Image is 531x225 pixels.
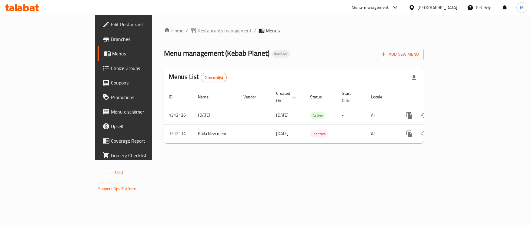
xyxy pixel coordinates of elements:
[417,127,431,141] button: Change Status
[111,152,179,159] span: Grocery Checklist
[111,79,179,86] span: Coupons
[111,108,179,115] span: Menu disclaimer
[98,185,137,193] a: Support.OpsPlatform
[164,27,424,34] nav: breadcrumb
[310,131,328,137] span: Inactive
[98,46,184,61] a: Menus
[310,112,326,119] span: Active
[114,168,123,176] span: 1.0.0
[111,137,179,144] span: Coverage Report
[201,75,227,81] span: 2 record(s)
[193,106,239,124] td: [DATE]
[272,50,290,58] div: Inactive
[201,73,227,82] div: Total records count
[382,51,419,58] span: Add New Menu
[111,35,179,43] span: Branches
[272,51,290,56] span: Inactive
[112,50,179,57] span: Menus
[98,119,184,134] a: Upsell
[337,124,366,143] td: -
[310,93,330,101] span: Status
[371,93,390,101] span: Locale
[520,4,524,11] span: M
[98,179,126,187] span: Get support on:
[198,93,216,101] span: Name
[266,27,280,34] span: Menus
[366,106,397,124] td: All
[193,124,239,143] td: Boda New menu
[366,124,397,143] td: All
[198,27,252,34] span: Restaurants management
[169,93,180,101] span: ID
[98,168,113,176] span: Version:
[243,93,264,101] span: Vendor
[276,130,289,137] span: [DATE]
[111,123,179,130] span: Upsell
[98,61,184,75] a: Choice Groups
[164,46,269,60] span: Menu management ( Kebab Planet )
[186,27,188,34] li: /
[98,75,184,90] a: Coupons
[276,111,289,119] span: [DATE]
[98,104,184,119] a: Menu disclaimer
[111,21,179,28] span: Edit Restaurant
[417,4,457,11] div: [GEOGRAPHIC_DATA]
[402,127,417,141] button: more
[254,27,256,34] li: /
[402,108,417,123] button: more
[164,88,465,143] table: enhanced table
[169,72,227,82] h2: Menus List
[190,27,252,34] a: Restaurants management
[417,108,431,123] button: Change Status
[111,65,179,72] span: Choice Groups
[352,4,389,11] div: Menu-management
[377,49,424,60] button: Add New Menu
[397,88,465,106] th: Actions
[98,32,184,46] a: Branches
[276,90,298,104] span: Created On
[98,148,184,163] a: Grocery Checklist
[310,130,328,137] div: Inactive
[342,90,359,104] span: Start Date
[407,70,421,85] div: Export file
[337,106,366,124] td: -
[98,134,184,148] a: Coverage Report
[111,94,179,101] span: Promotions
[98,90,184,104] a: Promotions
[98,17,184,32] a: Edit Restaurant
